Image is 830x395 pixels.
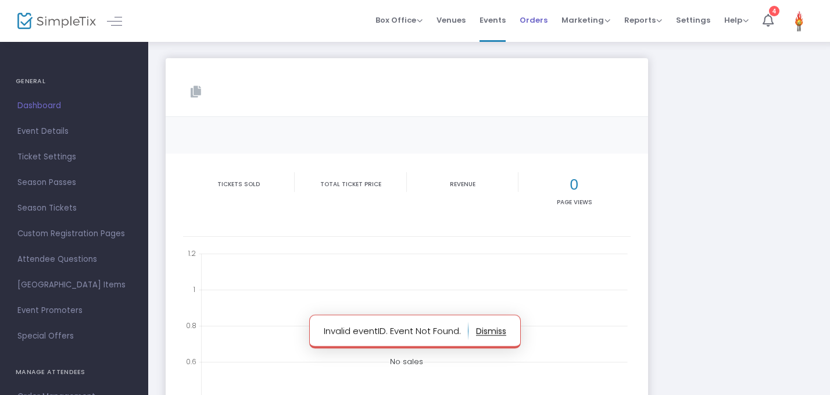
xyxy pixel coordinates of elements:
p: Revenue [409,180,516,188]
button: dismiss [476,322,506,340]
span: Venues [437,5,466,35]
span: Attendee Questions [17,252,131,267]
span: Reports [624,15,662,26]
span: Custom Registration Pages [17,226,131,241]
span: Settings [676,5,710,35]
span: Box Office [375,15,423,26]
span: Help [724,15,749,26]
span: Event Promoters [17,303,131,318]
h4: MANAGE ATTENDEES [16,361,133,384]
span: Season Passes [17,175,131,190]
span: Ticket Settings [17,150,131,165]
span: [GEOGRAPHIC_DATA] Items [17,277,131,293]
p: Tickets sold [185,180,292,188]
p: Page Views [521,198,628,207]
span: Event Details [17,124,131,139]
span: Special Offers [17,329,131,344]
span: Events [480,5,506,35]
span: Marketing [561,15,610,26]
p: Total Ticket Price [297,180,403,188]
span: Dashboard [17,98,131,113]
span: Orders [520,5,548,35]
h4: GENERAL [16,70,133,93]
p: Invalid eventID. Event Not Found. [324,322,468,340]
span: Season Tickets [17,201,131,216]
div: 4 [769,6,779,16]
h2: 0 [521,176,628,194]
